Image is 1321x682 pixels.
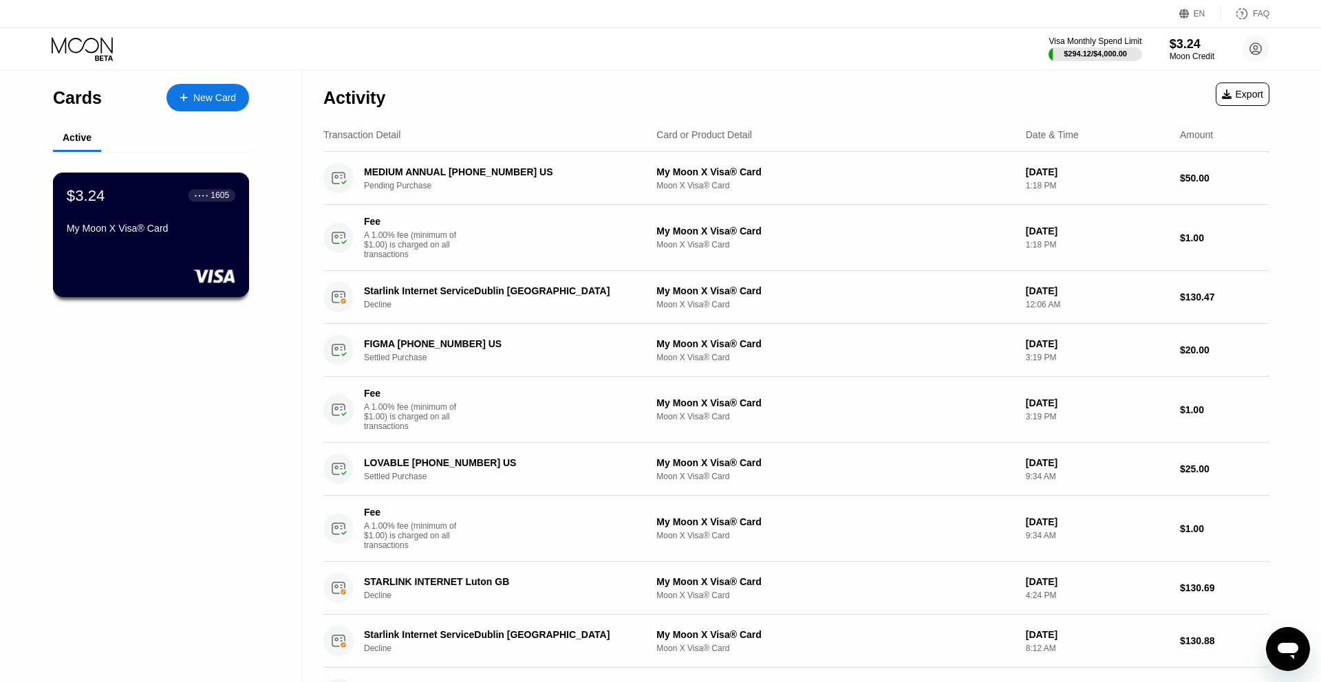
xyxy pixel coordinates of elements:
div: Moon X Visa® Card [656,643,1014,653]
div: [DATE] [1026,576,1169,587]
div: My Moon X Visa® Card [656,576,1014,587]
div: LOVABLE [PHONE_NUMBER] US [364,457,634,468]
div: Moon X Visa® Card [656,353,1014,362]
div: Moon X Visa® Card [656,412,1014,421]
div: Starlink Internet ServiceDublin [GEOGRAPHIC_DATA] [364,629,634,640]
div: FAQ [1221,7,1269,21]
div: Active [63,132,92,143]
div: FeeA 1.00% fee (minimum of $1.00) is charged on all transactionsMy Moon X Visa® CardMoon X Visa® ... [323,377,1269,443]
div: Decline [364,591,654,600]
div: $20.00 [1180,344,1269,355]
div: $130.69 [1180,582,1269,593]
div: New Card [193,92,236,104]
div: $1.00 [1180,404,1269,415]
div: Moon X Visa® Card [656,300,1014,309]
div: [DATE] [1026,225,1169,236]
div: 3:19 PM [1026,353,1169,362]
div: Card or Product Detail [656,129,752,140]
div: FIGMA [PHONE_NUMBER] USSettled PurchaseMy Moon X Visa® CardMoon X Visa® Card[DATE]3:19 PM$20.00 [323,324,1269,377]
div: $50.00 [1180,173,1269,184]
div: New Card [167,84,249,111]
div: $1.00 [1180,232,1269,243]
div: $294.12 / $4,000.00 [1064,49,1127,58]
div: Visa Monthly Spend Limit [1049,36,1141,46]
div: Settled Purchase [364,353,654,362]
div: [DATE] [1026,338,1169,349]
div: Moon X Visa® Card [656,240,1014,250]
div: Fee [364,388,460,399]
div: STARLINK INTERNET Luton GBDeclineMy Moon X Visa® CardMoon X Visa® Card[DATE]4:24 PM$130.69 [323,562,1269,615]
div: ● ● ● ● [195,193,208,197]
div: My Moon X Visa® Card [656,397,1014,408]
div: 1:18 PM [1026,240,1169,250]
div: My Moon X Visa® Card [656,457,1014,468]
div: MEDIUM ANNUAL [PHONE_NUMBER] US [364,166,634,177]
div: [DATE] [1026,457,1169,468]
div: My Moon X Visa® Card [656,338,1014,349]
div: [DATE] [1026,166,1169,177]
div: Amount [1180,129,1213,140]
div: $130.88 [1180,635,1269,646]
div: FIGMA [PHONE_NUMBER] US [364,338,634,349]
div: 9:34 AM [1026,472,1169,481]
div: 1:18 PM [1026,181,1169,190]
div: Visa Monthly Spend Limit$294.12/$4,000.00 [1049,36,1141,61]
div: My Moon X Visa® Card [67,223,235,234]
div: My Moon X Visa® Card [656,285,1014,296]
div: Transaction Detail [323,129,400,140]
div: Export [1216,82,1269,106]
div: Moon Credit [1170,52,1214,61]
div: A 1.00% fee (minimum of $1.00) is charged on all transactions [364,521,467,550]
div: Moon X Visa® Card [656,472,1014,481]
div: $3.24 [1170,37,1214,52]
div: My Moon X Visa® Card [656,166,1014,177]
div: Fee [364,216,460,227]
div: A 1.00% fee (minimum of $1.00) is charged on all transactions [364,230,467,259]
div: Date & Time [1026,129,1079,140]
div: FeeA 1.00% fee (minimum of $1.00) is charged on all transactionsMy Moon X Visa® CardMoon X Visa® ... [323,205,1269,271]
div: 4:24 PM [1026,591,1169,600]
div: $25.00 [1180,463,1269,474]
div: 9:34 AM [1026,531,1169,540]
div: Fee [364,507,460,518]
div: $1.00 [1180,523,1269,534]
div: Decline [364,300,654,309]
div: A 1.00% fee (minimum of $1.00) is charged on all transactions [364,402,467,431]
div: Export [1222,89,1263,100]
div: FAQ [1253,9,1269,19]
div: EN [1179,7,1221,21]
div: $3.24 [67,186,105,204]
div: [DATE] [1026,516,1169,527]
div: LOVABLE [PHONE_NUMBER] USSettled PurchaseMy Moon X Visa® CardMoon X Visa® Card[DATE]9:34 AM$25.00 [323,443,1269,496]
div: Decline [364,643,654,653]
div: [DATE] [1026,629,1169,640]
div: My Moon X Visa® Card [656,516,1014,527]
div: My Moon X Visa® Card [656,225,1014,236]
div: $3.24Moon Credit [1170,37,1214,61]
div: 3:19 PM [1026,412,1169,421]
div: 12:06 AM [1026,300,1169,309]
div: Moon X Visa® Card [656,181,1014,190]
div: Starlink Internet ServiceDublin [GEOGRAPHIC_DATA] [364,285,634,296]
div: STARLINK INTERNET Luton GB [364,576,634,587]
div: [DATE] [1026,285,1169,296]
div: Starlink Internet ServiceDublin [GEOGRAPHIC_DATA]DeclineMy Moon X Visa® CardMoon X Visa® Card[DAT... [323,615,1269,668]
div: Moon X Visa® Card [656,591,1014,600]
div: $130.47 [1180,291,1269,302]
div: Starlink Internet ServiceDublin [GEOGRAPHIC_DATA]DeclineMy Moon X Visa® CardMoon X Visa® Card[DAT... [323,271,1269,324]
div: Pending Purchase [364,181,654,190]
iframe: Button to launch messaging window [1266,627,1310,671]
div: 8:12 AM [1026,643,1169,653]
div: EN [1194,9,1205,19]
div: $3.24● ● ● ●1605My Moon X Visa® Card [54,173,248,296]
div: [DATE] [1026,397,1169,408]
div: 1605 [211,190,229,200]
div: Moon X Visa® Card [656,531,1014,540]
div: Activity [323,88,385,108]
div: MEDIUM ANNUAL [PHONE_NUMBER] USPending PurchaseMy Moon X Visa® CardMoon X Visa® Card[DATE]1:18 PM... [323,152,1269,205]
div: FeeA 1.00% fee (minimum of $1.00) is charged on all transactionsMy Moon X Visa® CardMoon X Visa® ... [323,496,1269,562]
div: Cards [53,88,102,108]
div: My Moon X Visa® Card [656,629,1014,640]
div: Settled Purchase [364,472,654,481]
